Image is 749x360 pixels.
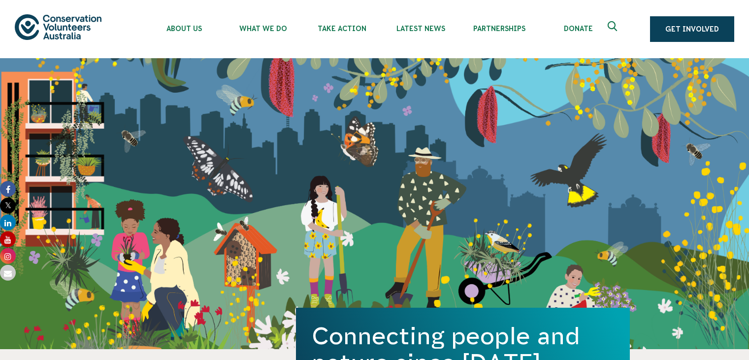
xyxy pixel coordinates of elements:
span: Donate [539,25,618,33]
span: Partnerships [460,25,539,33]
span: About Us [145,25,224,33]
button: Expand search box Close search box [602,17,625,41]
span: What We Do [224,25,302,33]
a: Get Involved [650,16,734,42]
span: Take Action [302,25,381,33]
span: Expand search box [608,21,620,37]
img: logo.svg [15,14,101,39]
span: Latest News [381,25,460,33]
